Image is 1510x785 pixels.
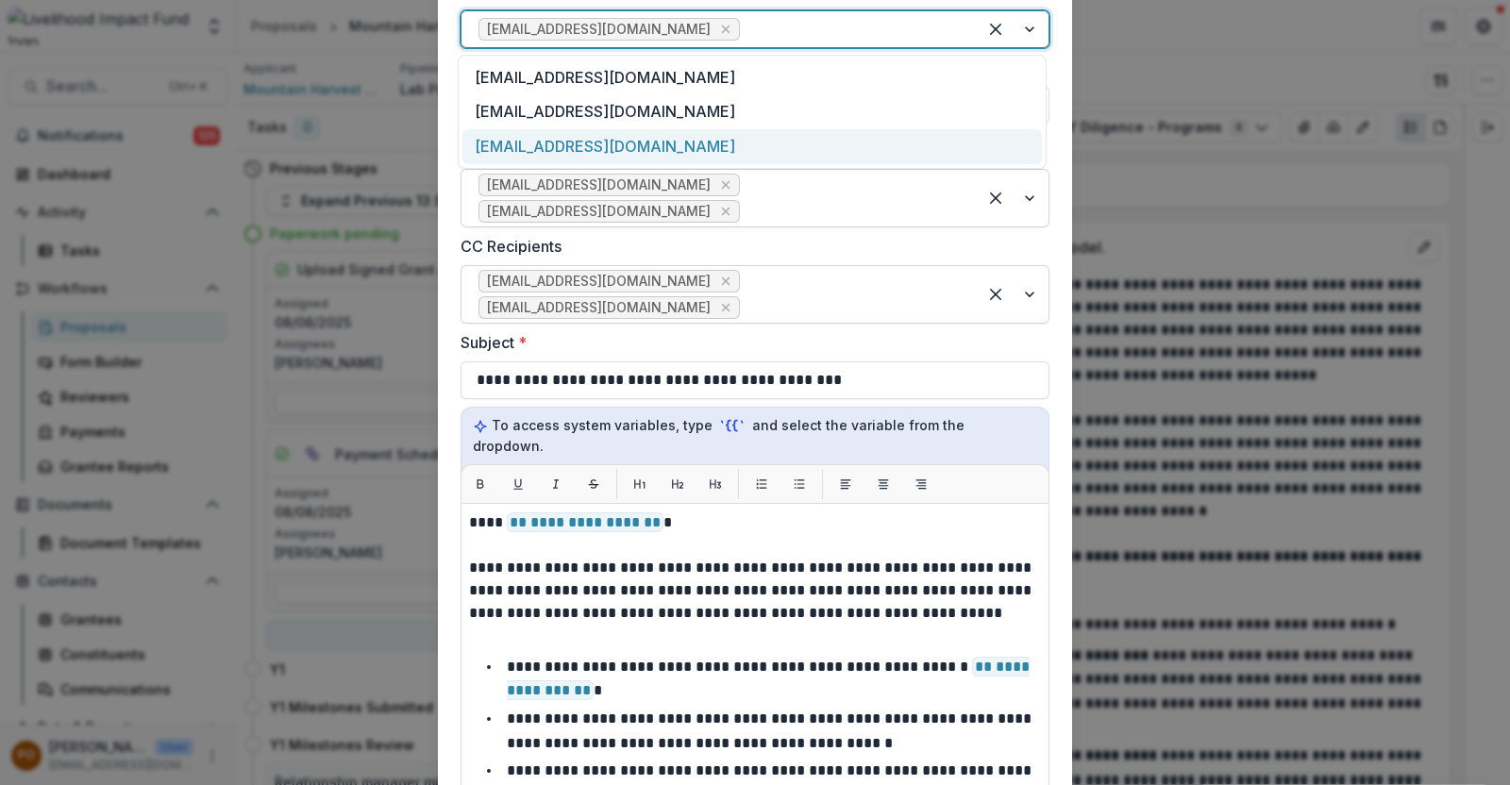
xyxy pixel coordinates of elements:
[487,274,711,290] span: [EMAIL_ADDRESS][DOMAIN_NAME]
[503,469,533,499] button: Underline
[663,469,693,499] button: H2
[981,183,1011,213] div: Clear selected options
[487,22,711,38] span: [EMAIL_ADDRESS][DOMAIN_NAME]
[906,469,936,499] button: Align right
[784,469,814,499] button: List
[716,20,735,39] div: Remove kbarigye@mountainharvest.com
[716,175,735,194] div: Remove muthoni@lifund.org
[700,469,730,499] button: H3
[716,202,735,221] div: Remove peige@lifund.org
[487,300,711,316] span: [EMAIL_ADDRESS][DOMAIN_NAME]
[461,235,1038,258] label: CC Recipients
[487,177,711,193] span: [EMAIL_ADDRESS][DOMAIN_NAME]
[579,469,609,499] button: Strikethrough
[541,469,571,499] button: Italic
[868,469,898,499] button: Align center
[473,415,1037,456] p: To access system variables, type and select the variable from the dropdown.
[462,129,1042,164] div: [EMAIL_ADDRESS][DOMAIN_NAME]
[465,469,495,499] button: Bold
[830,469,861,499] button: Align left
[981,279,1011,309] div: Clear selected options
[625,469,655,499] button: H1
[462,94,1042,129] div: [EMAIL_ADDRESS][DOMAIN_NAME]
[716,298,735,317] div: Remove peige@lifund.org
[461,331,1038,354] label: Subject
[747,469,777,499] button: List
[487,204,711,220] span: [EMAIL_ADDRESS][DOMAIN_NAME]
[462,59,1042,94] div: [EMAIL_ADDRESS][DOMAIN_NAME]
[716,416,748,436] code: `{{`
[981,14,1011,44] div: Clear selected options
[716,272,735,291] div: Remove muthoni@lifund.org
